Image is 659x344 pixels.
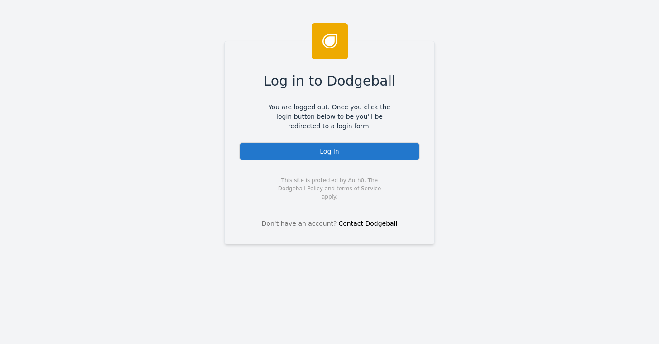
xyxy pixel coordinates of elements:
[262,102,397,131] span: You are logged out. Once you click the login button below to be you'll be redirected to a login f...
[239,142,420,160] div: Log In
[262,219,337,228] span: Don't have an account?
[339,220,398,227] a: Contact Dodgeball
[270,176,389,201] span: This site is protected by Auth0. The Dodgeball Policy and terms of Service apply.
[264,71,396,91] span: Log in to Dodgeball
